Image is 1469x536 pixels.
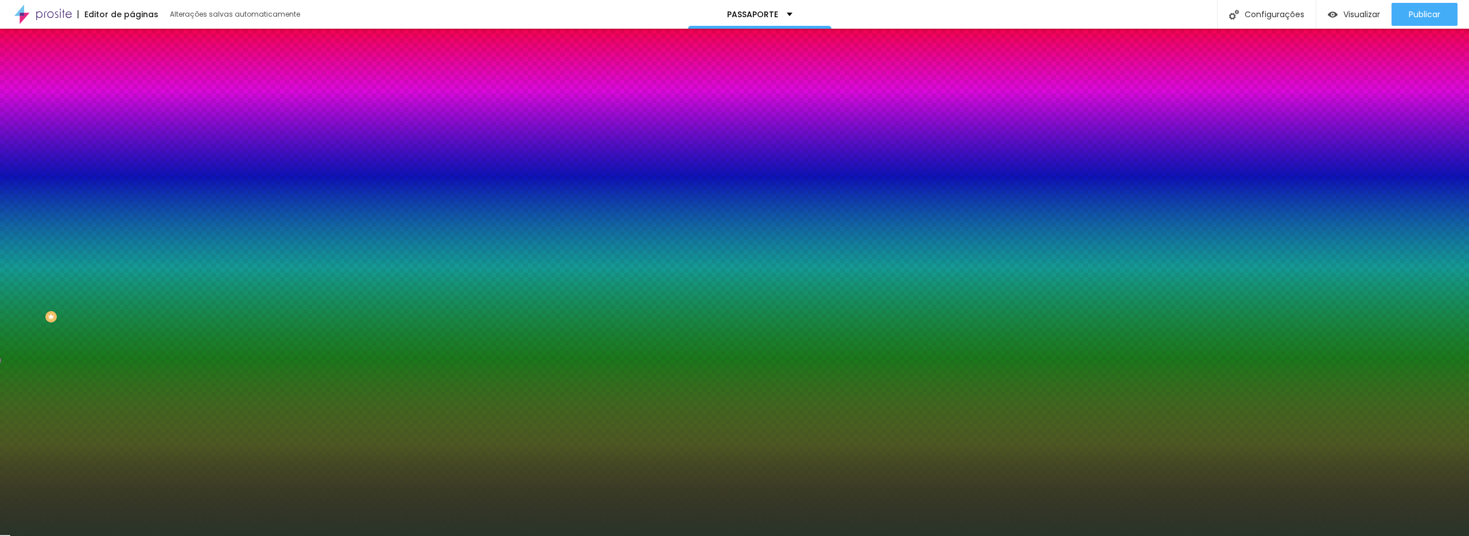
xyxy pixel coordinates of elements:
[170,9,300,19] font: Alterações salvas automaticamente
[1343,9,1380,20] font: Visualizar
[1229,10,1239,20] img: Ícone
[1328,10,1338,20] img: view-1.svg
[1392,3,1458,26] button: Publicar
[1316,3,1392,26] button: Visualizar
[1245,9,1304,20] font: Configurações
[84,9,158,20] font: Editor de páginas
[1409,9,1440,20] font: Publicar
[727,9,778,20] font: PASSAPORTE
